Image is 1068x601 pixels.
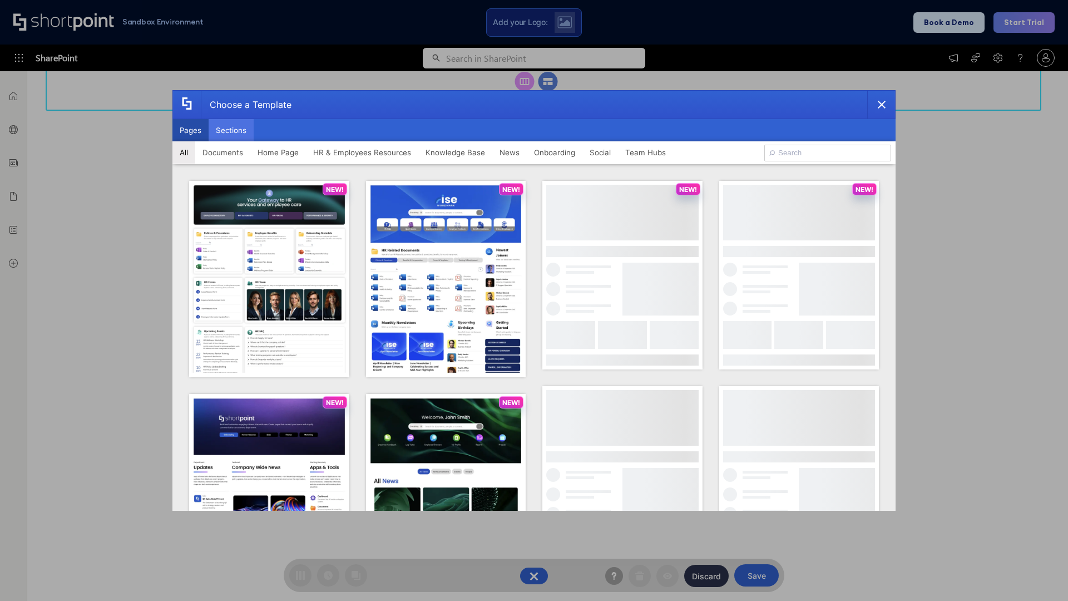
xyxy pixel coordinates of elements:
[326,185,344,194] p: NEW!
[172,90,896,511] div: template selector
[492,141,527,164] button: News
[679,185,697,194] p: NEW!
[195,141,250,164] button: Documents
[209,119,254,141] button: Sections
[326,398,344,407] p: NEW!
[618,141,673,164] button: Team Hubs
[250,141,306,164] button: Home Page
[856,185,873,194] p: NEW!
[172,119,209,141] button: Pages
[418,141,492,164] button: Knowledge Base
[527,141,582,164] button: Onboarding
[1012,548,1068,601] iframe: Chat Widget
[306,141,418,164] button: HR & Employees Resources
[582,141,618,164] button: Social
[172,141,195,164] button: All
[502,185,520,194] p: NEW!
[502,398,520,407] p: NEW!
[764,145,891,161] input: Search
[201,91,291,119] div: Choose a Template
